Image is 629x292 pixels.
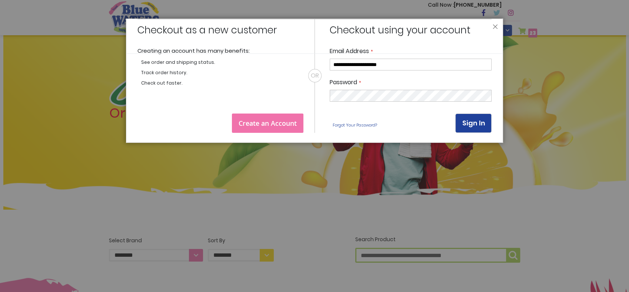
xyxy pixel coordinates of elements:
[462,118,485,128] span: Sign In
[330,78,357,86] span: Password
[239,119,297,128] span: Create an Account
[455,114,492,133] button: Sign In
[141,59,303,66] li: See order and shipping status.
[141,69,303,76] li: Track order history.
[141,80,303,86] li: Check out faster.
[330,119,380,131] a: Forgot Your Password?
[333,122,377,128] span: Forgot Your Password?
[232,114,303,133] a: Create an Account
